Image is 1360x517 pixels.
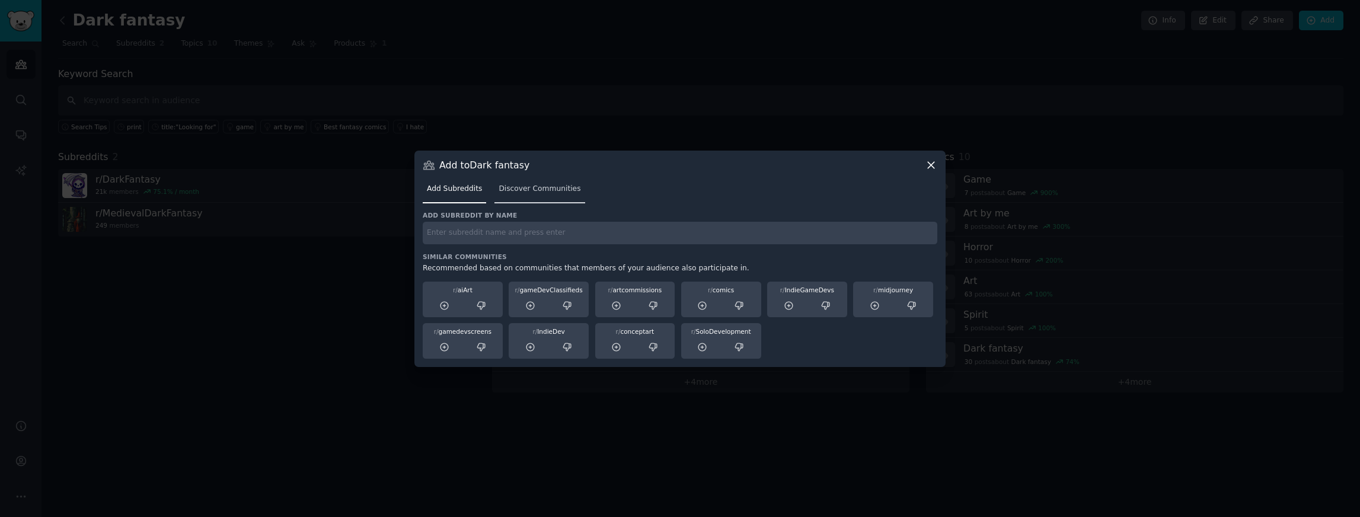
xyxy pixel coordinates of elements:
span: r/ [434,328,439,335]
div: conceptart [599,327,671,336]
div: artcommissions [599,286,671,294]
a: Discover Communities [494,180,585,204]
h3: Similar Communities [423,253,937,261]
div: SoloDevelopment [685,327,757,336]
a: Add Subreddits [423,180,486,204]
div: Recommended based on communities that members of your audience also participate in. [423,263,937,274]
span: r/ [780,286,785,293]
span: r/ [453,286,458,293]
div: gameDevClassifieds [513,286,585,294]
span: r/ [532,328,537,335]
input: Enter subreddit name and press enter [423,222,937,245]
div: IndieDev [513,327,585,336]
span: r/ [515,286,520,293]
div: comics [685,286,757,294]
span: Discover Communities [499,184,580,194]
span: r/ [691,328,696,335]
h3: Add subreddit by name [423,211,937,219]
div: gamedevscreens [427,327,499,336]
div: aiArt [427,286,499,294]
span: r/ [616,328,621,335]
div: midjourney [857,286,929,294]
span: r/ [608,286,613,293]
div: IndieGameDevs [771,286,843,294]
span: Add Subreddits [427,184,482,194]
span: r/ [873,286,878,293]
h3: Add to Dark fantasy [439,159,529,171]
span: r/ [708,286,713,293]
